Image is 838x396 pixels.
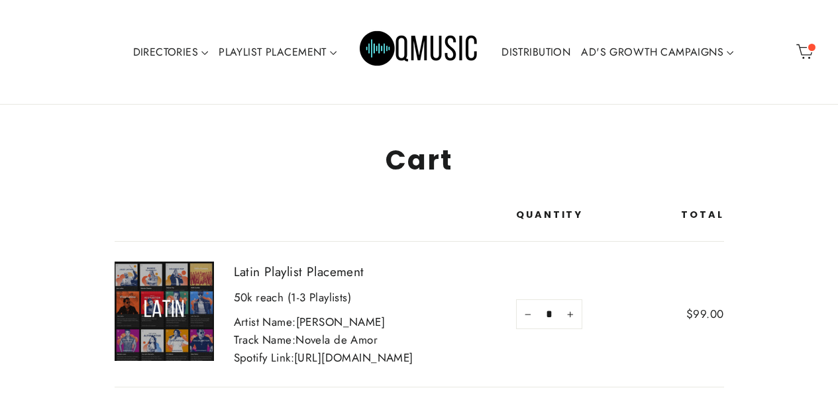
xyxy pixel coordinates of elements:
[128,37,214,68] a: DIRECTORIES
[97,13,741,91] div: Primary
[516,209,582,221] div: Quantity
[234,262,517,367] div: Artist Name:[PERSON_NAME] Track Name:Novela de Amor Spotify Link:[URL][DOMAIN_NAME]
[213,37,342,68] a: PLAYLIST PLACEMENT
[496,37,576,68] a: DISTRIBUTION
[576,37,739,68] a: AD'S GROWTH CAMPAIGNS
[589,209,723,221] div: Total
[564,299,582,329] button: Increase item quantity by one
[234,289,517,307] p: 50k reach (1-3 Playlists)
[115,262,214,361] img: Latin Playlist Placement - 50k reach (1-3 Playlists)
[516,299,535,329] button: Reduce item quantity by one
[115,144,724,176] h1: Cart
[360,22,479,81] img: Q Music Promotions
[686,306,724,322] span: $99.00
[234,262,517,282] a: Latin Playlist Placement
